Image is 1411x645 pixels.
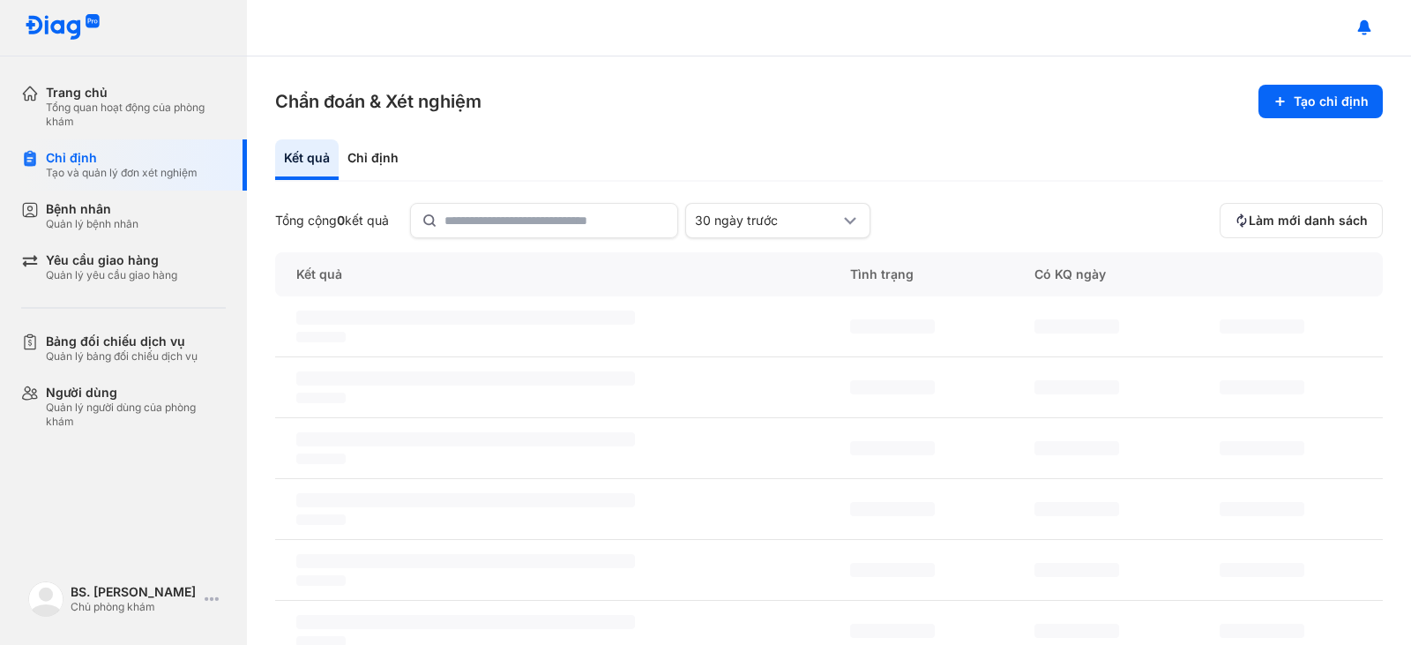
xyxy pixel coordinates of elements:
div: BS. [PERSON_NAME] [71,584,198,600]
div: Chủ phòng khám [71,600,198,614]
button: Làm mới danh sách [1220,203,1383,238]
div: Yêu cầu giao hàng [46,252,177,268]
span: ‌ [296,554,635,568]
div: Tổng quan hoạt động của phòng khám [46,101,226,129]
div: Bảng đối chiếu dịch vụ [46,334,198,349]
div: Quản lý người dùng của phòng khám [46,401,226,429]
span: ‌ [296,311,635,325]
div: Tạo và quản lý đơn xét nghiệm [46,166,198,180]
span: ‌ [1034,502,1119,516]
span: ‌ [850,319,935,334]
span: ‌ [1220,441,1304,455]
span: ‌ [1220,502,1304,516]
span: ‌ [296,371,635,386]
span: ‌ [296,332,346,342]
div: Tổng cộng kết quả [275,213,389,229]
span: ‌ [1220,319,1304,334]
span: ‌ [1034,441,1119,455]
span: ‌ [1034,319,1119,334]
div: Tình trạng [829,252,1013,296]
h3: Chẩn đoán & Xét nghiệm [275,89,482,114]
div: 30 ngày trước [695,213,840,229]
span: ‌ [296,615,635,629]
div: Quản lý yêu cầu giao hàng [46,268,177,282]
span: ‌ [1220,380,1304,394]
div: Kết quả [275,252,829,296]
span: 0 [337,213,345,228]
span: ‌ [1034,380,1119,394]
div: Bệnh nhân [46,201,138,217]
span: Làm mới danh sách [1249,213,1368,229]
span: ‌ [850,624,935,638]
div: Trang chủ [46,85,226,101]
span: ‌ [296,454,346,464]
div: Quản lý bảng đối chiếu dịch vụ [46,349,198,364]
span: ‌ [296,393,346,403]
div: Có KQ ngày [1013,252,1198,296]
div: Quản lý bệnh nhân [46,217,138,231]
span: ‌ [1034,624,1119,638]
button: Tạo chỉ định [1258,85,1383,118]
span: ‌ [1220,563,1304,577]
div: Chỉ định [46,150,198,166]
span: ‌ [1220,624,1304,638]
img: logo [28,581,63,617]
span: ‌ [850,563,935,577]
span: ‌ [850,441,935,455]
div: Chỉ định [339,139,407,180]
div: Kết quả [275,139,339,180]
div: Người dùng [46,385,226,401]
span: ‌ [1034,563,1119,577]
span: ‌ [296,514,346,525]
img: logo [25,14,101,41]
span: ‌ [850,380,935,394]
span: ‌ [296,493,635,507]
span: ‌ [850,502,935,516]
span: ‌ [296,575,346,586]
span: ‌ [296,432,635,446]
